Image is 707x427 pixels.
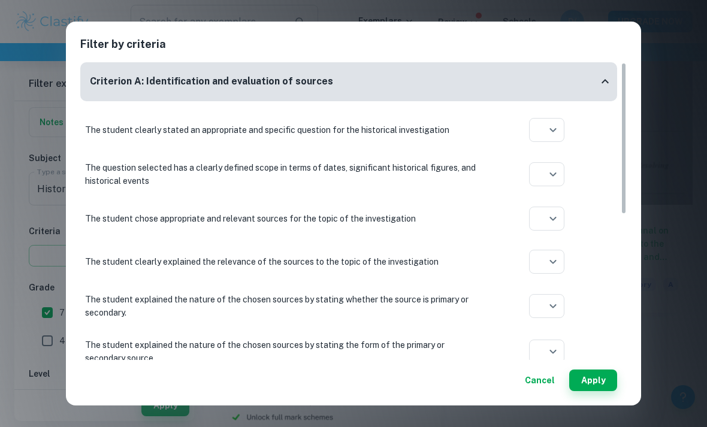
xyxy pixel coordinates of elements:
p: The student chose appropriate and relevant sources for the topic of the investigation [85,212,481,225]
button: Cancel [520,370,560,391]
p: The question selected has a clearly defined scope in terms of dates, significant historical figur... [85,161,481,187]
button: Apply [569,370,617,391]
p: The student explained the nature of the chosen sources by stating the form of the primary or seco... [85,338,481,365]
div: Criterion A: Identification and evaluation of sources [80,62,617,101]
p: The student clearly stated an appropriate and specific question for the historical investigation [85,123,481,137]
p: The student explained the nature of the chosen sources by stating whether the source is primary o... [85,293,481,319]
h2: Filter by criteria [80,36,627,62]
h6: Criterion A: Identification and evaluation of sources [90,74,333,89]
p: The student clearly explained the relevance of the sources to the topic of the investigation [85,255,481,268]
